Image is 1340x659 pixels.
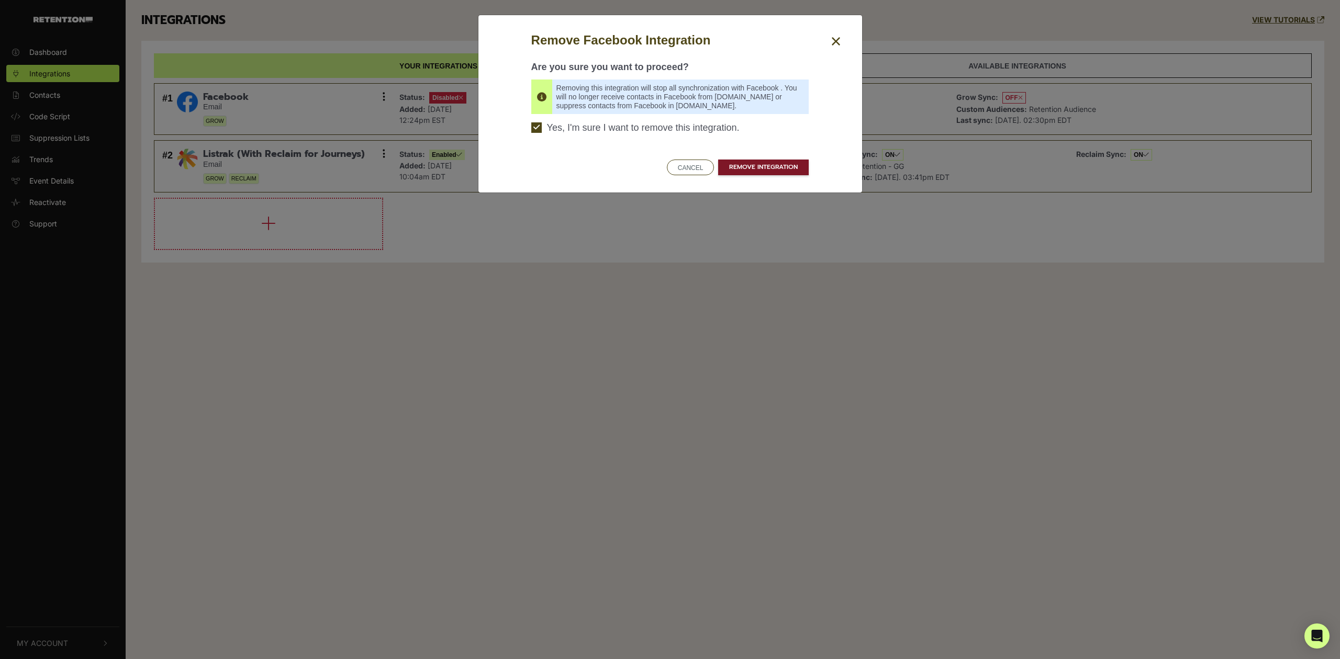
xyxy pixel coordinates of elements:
[556,84,799,110] span: Removing this integration will stop all synchronization with Facebook . You will no longer receiv...
[531,62,689,72] strong: Are you sure you want to proceed?
[825,31,846,52] button: Close
[531,31,809,50] h5: Remove Facebook Integration
[667,160,714,175] button: CANCEL
[718,160,809,175] a: REMOVE INTEGRATION
[547,122,740,134] span: Yes, I'm sure I want to remove this integration.
[1304,623,1330,649] div: Open Intercom Messenger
